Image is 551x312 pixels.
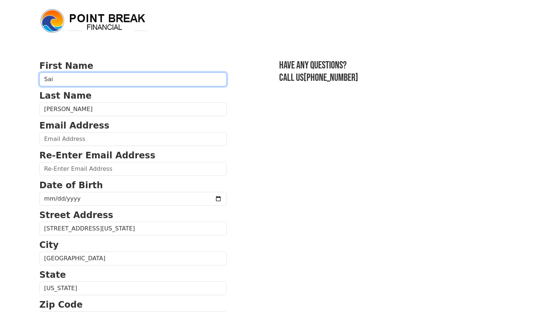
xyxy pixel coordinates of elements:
strong: Date of Birth [39,180,103,190]
input: Street Address [39,222,227,236]
strong: State [39,270,66,280]
input: City [39,252,227,265]
input: Last Name [39,102,227,116]
strong: Re-Enter Email Address [39,150,155,161]
strong: Zip Code [39,300,83,310]
input: Email Address [39,132,227,146]
h3: Have any questions? [279,59,512,72]
strong: Email Address [39,121,109,131]
h3: Call us [279,72,512,84]
input: Re-Enter Email Address [39,162,227,176]
strong: Last Name [39,91,91,101]
img: logo.png [39,8,149,34]
input: First Name [39,72,227,86]
strong: Street Address [39,210,113,220]
strong: City [39,240,59,250]
a: [PHONE_NUMBER] [304,72,358,84]
strong: First Name [39,61,93,71]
